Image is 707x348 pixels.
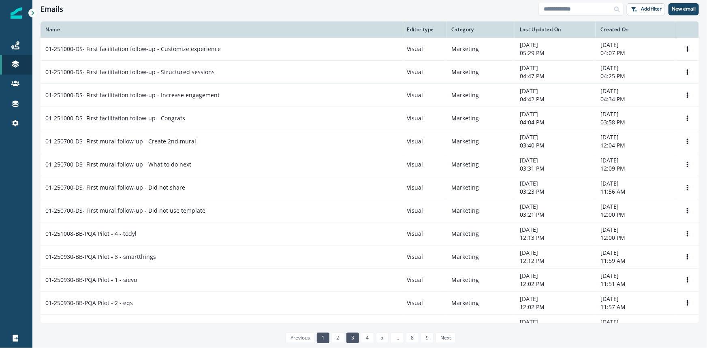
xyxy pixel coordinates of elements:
p: [DATE] [600,203,671,211]
p: 12:00 PM [600,234,671,242]
a: 01-251000-DS- First facilitation follow-up - Structured sessionsVisualMarketing[DATE]04:47 PM[DAT... [41,61,699,84]
button: Options [681,158,694,171]
p: 01-250930-BB-PQA Pilot - 3 - smartthings [45,253,156,261]
td: Marketing [446,130,515,153]
button: Options [681,181,694,194]
p: 12:04 PM [600,141,671,149]
p: 11:51 AM [600,280,671,288]
a: Page 2 [331,333,344,343]
td: Marketing [446,222,515,246]
a: Page 8 [406,333,419,343]
p: [DATE] [520,64,591,72]
p: [DATE] [520,133,591,141]
p: [DATE] [520,156,591,164]
p: [DATE] [600,110,671,118]
p: 01-250700-DS- First mural follow-up - Did not use template [45,207,205,215]
p: [DATE] [600,249,671,257]
p: [DATE] [520,110,591,118]
td: Marketing [446,38,515,61]
p: 12:13 PM [520,234,591,242]
p: New email [672,6,696,12]
p: 03:40 PM [520,141,591,149]
p: [DATE] [520,249,591,257]
a: 01-250700-DS- First mural follow-up - Did not use templateVisualMarketing[DATE]03:21 PM[DATE]12:0... [41,199,699,222]
p: [DATE] [600,179,671,188]
td: Visual [402,130,447,153]
td: Visual [402,176,447,199]
td: Visual [402,222,447,246]
a: Page 3 [346,333,359,343]
p: 03:31 PM [520,164,591,173]
a: Page 9 [421,333,434,343]
p: [DATE] [600,272,671,280]
ul: Pagination [284,333,456,343]
p: 12:00 PM [600,211,671,219]
p: 04:04 PM [520,118,591,126]
p: 11:57 AM [600,303,671,311]
p: [DATE] [520,41,591,49]
p: 04:25 PM [600,72,671,80]
p: 12:02 PM [520,280,591,288]
button: Options [681,112,694,124]
button: Options [681,251,694,263]
button: Add filter [627,3,665,15]
a: 01-250700-DS- First mural follow-up - Create 2nd muralVisualMarketing[DATE]03:40 PM[DATE]12:04 PM... [41,130,699,153]
p: [DATE] [600,64,671,72]
td: Marketing [446,199,515,222]
button: Options [681,89,694,101]
p: 01-251008-BB-PQA Pilot - 4 - todyl [45,230,137,238]
p: 01-251008-BB- [DATE] Product Update [45,322,149,330]
p: 01-250700-DS- First mural follow-up - Create 2nd mural [45,137,196,145]
a: 01-251000-DS- First facilitation follow-up - Customize experienceVisualMarketing[DATE]05:29 PM[DA... [41,38,699,61]
p: [DATE] [600,41,671,49]
td: Visual [402,61,447,84]
div: Editor type [407,26,442,33]
a: 01-251000-DS- First facilitation follow-up - Increase engagementVisualMarketing[DATE]04:42 PM[DAT... [41,84,699,107]
button: New email [669,3,699,15]
button: Options [681,205,694,217]
p: [DATE] [520,179,591,188]
a: 01-251000-DS- First facilitation follow-up - CongratsVisualMarketing[DATE]04:04 PM[DATE]03:58 PMO... [41,107,699,130]
p: 03:21 PM [520,211,591,219]
h1: Emails [41,5,63,14]
td: Visual [402,315,447,338]
td: Marketing [446,153,515,176]
p: 12:09 PM [600,164,671,173]
td: Marketing [446,61,515,84]
td: Marketing [446,292,515,315]
p: 11:56 AM [600,188,671,196]
p: 12:02 PM [520,303,591,311]
button: Options [681,228,694,240]
a: Page 1 is your current page [317,333,329,343]
button: Options [681,320,694,332]
p: 05:29 PM [520,49,591,57]
td: Visual [402,107,447,130]
a: 01-251008-BB- [DATE] Product UpdateVisualMarketing[DATE]11:44 AM[DATE]09:19 AMOptions [41,315,699,338]
button: Options [681,66,694,78]
button: Options [681,43,694,55]
div: Last Updated On [520,26,591,33]
p: 11:59 AM [600,257,671,265]
a: 01-250930-BB-PQA Pilot - 1 - sievoVisualMarketing[DATE]12:02 PM[DATE]11:51 AMOptions [41,269,699,292]
div: Name [45,26,397,33]
button: Options [681,135,694,147]
a: 01-250700-DS- First mural follow-up - Did not shareVisualMarketing[DATE]03:23 PM[DATE]11:56 AMOpt... [41,176,699,199]
p: Add filter [641,6,662,12]
a: 01-250930-BB-PQA Pilot - 2 - eqsVisualMarketing[DATE]12:02 PM[DATE]11:57 AMOptions [41,292,699,315]
a: Page 4 [361,333,374,343]
p: [DATE] [600,133,671,141]
p: [DATE] [600,156,671,164]
p: 04:07 PM [600,49,671,57]
p: 01-251000-DS- First facilitation follow-up - Structured sessions [45,68,215,76]
p: 01-250930-BB-PQA Pilot - 1 - sievo [45,276,137,284]
p: [DATE] [600,318,671,326]
td: Marketing [446,107,515,130]
p: [DATE] [520,87,591,95]
div: Category [451,26,510,33]
p: 01-251000-DS- First facilitation follow-up - Customize experience [45,45,221,53]
p: 01-251000-DS- First facilitation follow-up - Increase engagement [45,91,220,99]
p: [DATE] [520,272,591,280]
td: Visual [402,38,447,61]
p: 01-251000-DS- First facilitation follow-up - Congrats [45,114,185,122]
p: 03:23 PM [520,188,591,196]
